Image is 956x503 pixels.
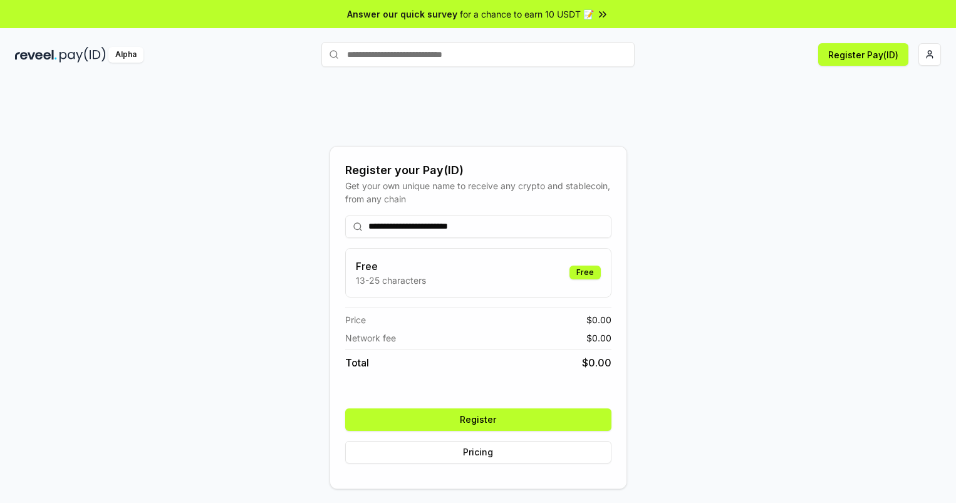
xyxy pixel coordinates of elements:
[345,408,611,431] button: Register
[60,47,106,63] img: pay_id
[345,313,366,326] span: Price
[460,8,594,21] span: for a chance to earn 10 USDT 📝
[818,43,908,66] button: Register Pay(ID)
[586,331,611,345] span: $ 0.00
[15,47,57,63] img: reveel_dark
[582,355,611,370] span: $ 0.00
[345,441,611,464] button: Pricing
[108,47,143,63] div: Alpha
[345,162,611,179] div: Register your Pay(ID)
[345,355,369,370] span: Total
[356,259,426,274] h3: Free
[345,179,611,205] div: Get your own unique name to receive any crypto and stablecoin, from any chain
[347,8,457,21] span: Answer our quick survey
[569,266,601,279] div: Free
[586,313,611,326] span: $ 0.00
[345,331,396,345] span: Network fee
[356,274,426,287] p: 13-25 characters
